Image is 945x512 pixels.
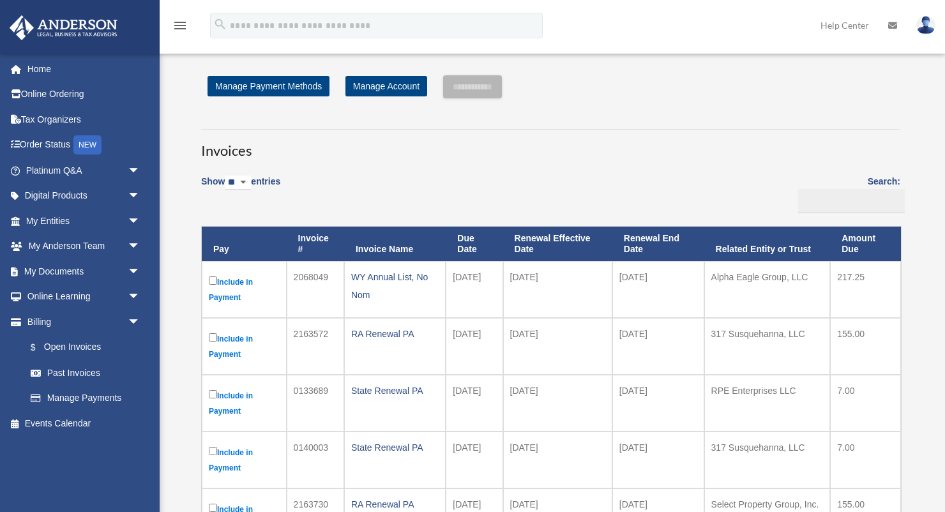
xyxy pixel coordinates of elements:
td: 0133689 [287,375,344,432]
td: 2068049 [287,261,344,318]
td: 7.00 [830,375,901,432]
a: Tax Organizers [9,107,160,132]
td: [DATE] [446,261,503,318]
th: Related Entity or Trust: activate to sort column ascending [704,227,831,261]
a: $Open Invoices [18,335,147,361]
th: Renewal Effective Date: activate to sort column ascending [503,227,612,261]
td: [DATE] [503,261,612,318]
a: Past Invoices [18,360,153,386]
a: Digital Productsarrow_drop_down [9,183,160,209]
td: Alpha Eagle Group, LLC [704,261,831,318]
td: 0140003 [287,432,344,488]
td: [DATE] [446,375,503,432]
span: arrow_drop_down [128,259,153,285]
label: Search: [794,174,900,213]
a: Manage Account [345,76,427,96]
a: Online Learningarrow_drop_down [9,284,160,310]
td: [DATE] [446,432,503,488]
div: NEW [73,135,102,154]
a: My Anderson Teamarrow_drop_down [9,234,160,259]
span: arrow_drop_down [128,158,153,184]
td: 155.00 [830,318,901,375]
input: Include in Payment [209,390,217,398]
label: Include in Payment [209,388,280,419]
td: 317 Susquehanna, LLC [704,432,831,488]
td: [DATE] [612,261,704,318]
span: arrow_drop_down [128,284,153,310]
td: [DATE] [612,375,704,432]
input: Include in Payment [209,333,217,342]
td: [DATE] [612,432,704,488]
td: [DATE] [503,318,612,375]
h3: Invoices [201,129,900,161]
span: arrow_drop_down [128,234,153,260]
td: [DATE] [446,318,503,375]
th: Invoice #: activate to sort column ascending [287,227,344,261]
a: Manage Payment Methods [208,76,329,96]
input: Include in Payment [209,504,217,512]
td: 7.00 [830,432,901,488]
i: search [213,17,227,31]
span: arrow_drop_down [128,183,153,209]
th: Renewal End Date: activate to sort column ascending [612,227,704,261]
td: 2163572 [287,318,344,375]
th: Due Date: activate to sort column ascending [446,227,503,261]
a: Platinum Q&Aarrow_drop_down [9,158,160,183]
img: Anderson Advisors Platinum Portal [6,15,121,40]
td: [DATE] [503,432,612,488]
select: Showentries [225,176,251,190]
th: Amount Due: activate to sort column ascending [830,227,901,261]
span: $ [38,340,44,356]
td: 317 Susquehanna, LLC [704,318,831,375]
a: Online Ordering [9,82,160,107]
input: Include in Payment [209,447,217,455]
a: Order StatusNEW [9,132,160,158]
label: Include in Payment [209,274,280,305]
span: arrow_drop_down [128,309,153,335]
span: arrow_drop_down [128,208,153,234]
a: My Documentsarrow_drop_down [9,259,160,284]
td: 217.25 [830,261,901,318]
a: menu [172,22,188,33]
input: Search: [798,189,905,213]
a: Home [9,56,160,82]
label: Include in Payment [209,444,280,476]
i: menu [172,18,188,33]
img: User Pic [916,16,935,34]
th: Pay: activate to sort column descending [202,227,287,261]
label: Include in Payment [209,331,280,362]
label: Show entries [201,174,280,203]
input: Include in Payment [209,276,217,285]
div: State Renewal PA [351,439,439,456]
div: RA Renewal PA [351,325,439,343]
a: Events Calendar [9,410,160,436]
a: Manage Payments [18,386,153,411]
div: WY Annual List, No Nom [351,268,439,304]
td: [DATE] [612,318,704,375]
td: [DATE] [503,375,612,432]
a: Billingarrow_drop_down [9,309,153,335]
th: Invoice Name: activate to sort column ascending [344,227,446,261]
a: My Entitiesarrow_drop_down [9,208,160,234]
td: RPE Enterprises LLC [704,375,831,432]
div: State Renewal PA [351,382,439,400]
